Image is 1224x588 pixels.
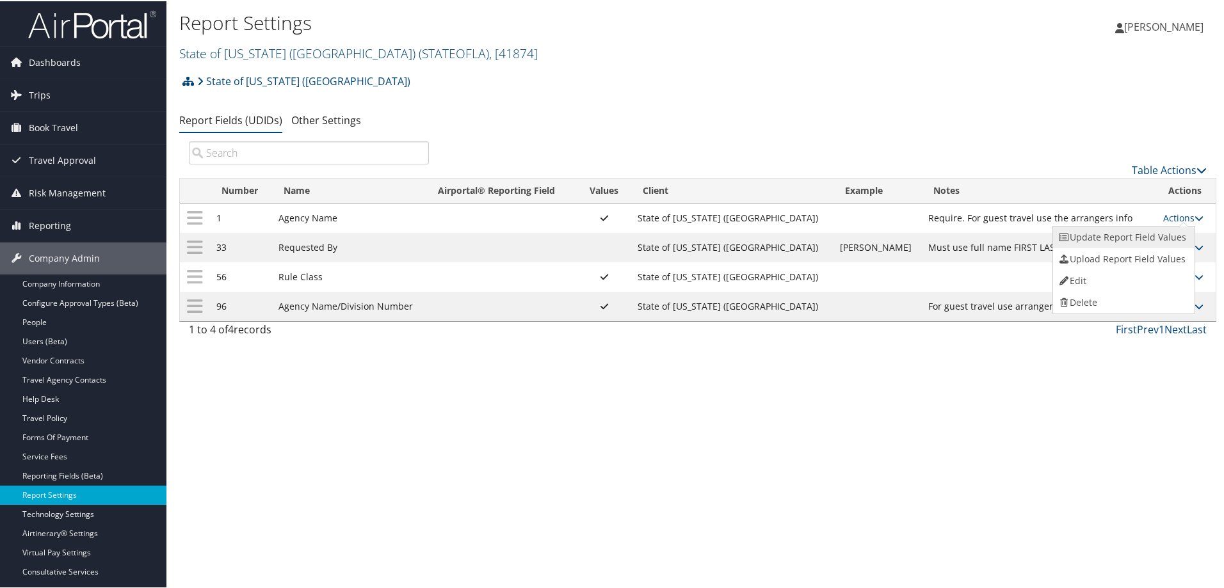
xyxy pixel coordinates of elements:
a: Delete [1053,290,1191,312]
input: Search [189,140,429,163]
h1: Report Settings [179,8,871,35]
span: ( STATEOFLA ) [419,44,489,61]
td: State of [US_STATE] ([GEOGRAPHIC_DATA]) [631,202,833,232]
a: Edit [1053,269,1191,290]
td: Agency Name [272,202,426,232]
td: For guest travel use arrangers info [922,290,1157,320]
a: State of [US_STATE] ([GEOGRAPHIC_DATA]) [197,67,410,93]
span: 4 [228,321,234,335]
th: Actions [1157,177,1216,202]
span: Risk Management [29,176,106,208]
th: Example [833,177,922,202]
a: Upload Report Field Values [1053,247,1191,269]
td: State of [US_STATE] ([GEOGRAPHIC_DATA]) [631,290,833,320]
a: Report Fields (UDIDs) [179,112,282,126]
th: Values [577,177,631,202]
a: Table Actions [1132,162,1207,176]
a: Other Settings [291,112,361,126]
td: 56 [210,261,272,290]
th: Client [631,177,833,202]
span: Company Admin [29,241,100,273]
th: : activate to sort column descending [180,177,210,202]
a: First [1116,321,1137,335]
span: [PERSON_NAME] [1124,19,1204,33]
span: Trips [29,78,51,110]
th: Notes [922,177,1157,202]
a: Actions [1163,211,1204,223]
a: [PERSON_NAME] [1115,6,1216,45]
td: Requested By [272,232,426,261]
a: Next [1164,321,1187,335]
div: 1 to 4 of records [189,321,429,342]
td: Agency Name/Division Number [272,290,426,320]
td: 96 [210,290,272,320]
a: Update Report Field Values [1053,225,1191,247]
a: Prev [1137,321,1159,335]
span: Book Travel [29,111,78,143]
td: 33 [210,232,272,261]
span: Dashboards [29,45,81,77]
td: State of [US_STATE] ([GEOGRAPHIC_DATA]) [631,232,833,261]
a: 1 [1159,321,1164,335]
th: Name [272,177,426,202]
span: Reporting [29,209,71,241]
th: Airportal&reg; Reporting Field [426,177,577,202]
th: Number [210,177,272,202]
td: 1 [210,202,272,232]
img: airportal-logo.png [28,8,156,38]
span: Travel Approval [29,143,96,175]
td: Require. For guest travel use the arrangers info [922,202,1157,232]
td: Rule Class [272,261,426,290]
span: , [ 41874 ] [489,44,538,61]
td: State of [US_STATE] ([GEOGRAPHIC_DATA]) [631,261,833,290]
td: [PERSON_NAME] [833,232,922,261]
a: State of [US_STATE] ([GEOGRAPHIC_DATA]) [179,44,538,61]
a: Last [1187,321,1207,335]
td: Must use full name FIRST LAST [922,232,1157,261]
